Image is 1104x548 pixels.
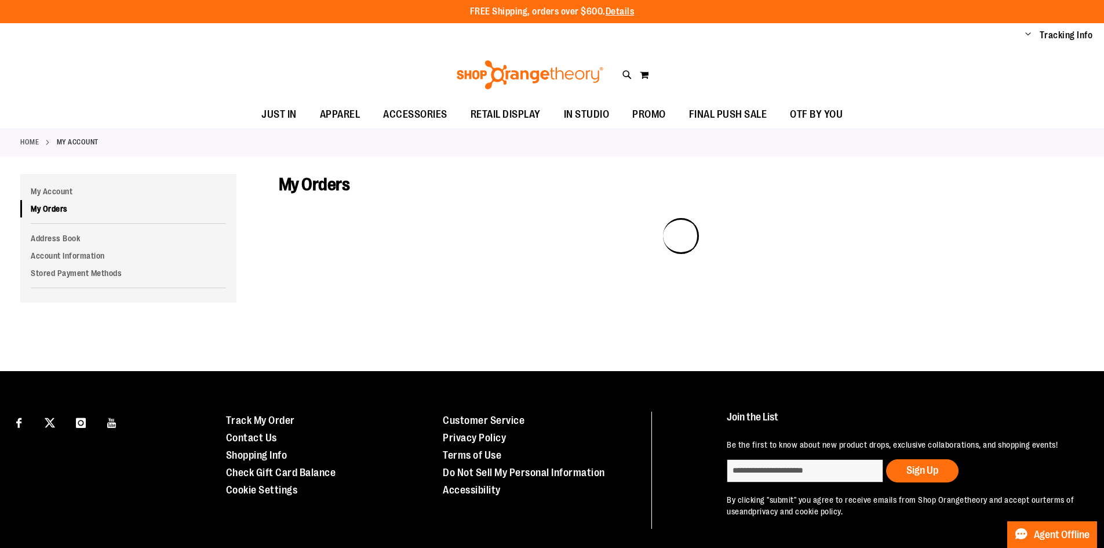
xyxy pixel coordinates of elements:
[320,101,360,128] span: APPAREL
[226,484,298,496] a: Cookie Settings
[261,101,297,128] span: JUST IN
[1007,521,1097,548] button: Agent Offline
[471,101,541,128] span: RETAIL DISPLAY
[20,264,236,282] a: Stored Payment Methods
[564,101,610,128] span: IN STUDIO
[226,467,336,478] a: Check Gift Card Balance
[57,137,99,147] strong: My Account
[727,439,1077,451] p: Be the first to know about new product drops, exclusive collaborations, and shopping events!
[727,412,1077,433] h4: Join the List
[632,101,666,128] span: PROMO
[71,412,91,432] a: Visit our Instagram page
[226,415,295,426] a: Track My Order
[226,432,277,444] a: Contact Us
[1034,529,1090,540] span: Agent Offline
[443,467,605,478] a: Do Not Sell My Personal Information
[20,247,236,264] a: Account Information
[45,418,55,428] img: Twitter
[752,507,843,516] a: privacy and cookie policy.
[443,449,501,461] a: Terms of Use
[20,230,236,247] a: Address Book
[727,459,883,482] input: enter email
[727,495,1074,516] a: terms of use
[9,412,29,432] a: Visit our Facebook page
[886,459,959,482] button: Sign Up
[443,415,524,426] a: Customer Service
[1040,29,1093,42] a: Tracking Info
[279,175,350,194] span: My Orders
[790,101,843,128] span: OTF BY YOU
[906,464,938,476] span: Sign Up
[102,412,122,432] a: Visit our Youtube page
[20,183,236,200] a: My Account
[443,432,506,444] a: Privacy Policy
[455,60,605,89] img: Shop Orangetheory
[727,494,1077,517] p: By clicking "submit" you agree to receive emails from Shop Orangetheory and accept our and
[383,101,447,128] span: ACCESSORIES
[20,137,39,147] a: Home
[20,200,236,217] a: My Orders
[470,5,635,19] p: FREE Shipping, orders over $600.
[443,484,501,496] a: Accessibility
[689,101,767,128] span: FINAL PUSH SALE
[1025,30,1031,41] button: Account menu
[226,449,287,461] a: Shopping Info
[606,6,635,17] a: Details
[40,412,60,432] a: Visit our X page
